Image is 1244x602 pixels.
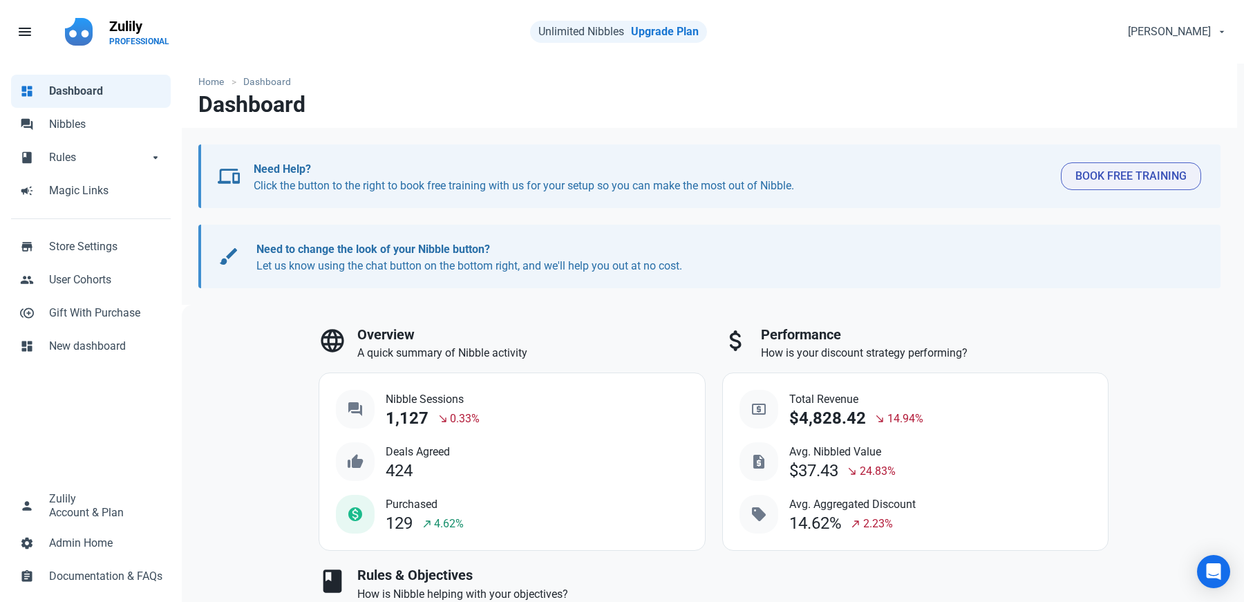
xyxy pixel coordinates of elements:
[887,411,923,427] span: 14.94%
[20,182,34,196] span: campaign
[751,506,767,523] span: sell
[11,560,171,593] a: assignmentDocumentation & FAQs
[631,25,699,38] a: Upgrade Plan
[49,149,149,166] span: Rules
[49,338,162,355] span: New dashboard
[49,305,162,321] span: Gift With Purchase
[198,75,231,89] a: Home
[1197,555,1230,588] div: Open Intercom Messenger
[751,453,767,470] span: request_quote
[386,496,464,513] span: Purchased
[49,182,162,199] span: Magic Links
[860,463,896,480] span: 24.83%
[863,516,893,532] span: 2.23%
[1075,168,1187,185] span: Book Free Training
[20,498,34,511] span: person
[847,466,858,477] span: south_east
[761,345,1109,361] p: How is your discount strategy performing?
[319,567,346,595] span: book
[386,462,413,480] div: 424
[20,338,34,352] span: dashboard
[434,516,464,532] span: 4.62%
[850,518,861,529] span: north_east
[422,518,433,529] span: north_east
[11,230,171,263] a: storeStore Settings
[20,83,34,97] span: dashboard
[218,245,240,267] span: brush
[357,345,706,361] p: A quick summary of Nibble activity
[254,161,1050,194] p: Click the button to the right to book free training with us for your setup so you can make the mo...
[751,401,767,417] span: local_atm
[49,535,162,552] span: Admin Home
[386,514,413,533] div: 129
[386,444,450,460] span: Deals Agreed
[357,327,706,343] h3: Overview
[49,507,124,518] span: Account & Plan
[101,11,178,53] a: ZulilyPROFESSIONAL
[450,411,480,427] span: 0.33%
[49,116,162,133] span: Nibbles
[49,83,162,100] span: Dashboard
[109,36,169,47] p: PROFESSIONAL
[789,409,866,428] div: $4,828.42
[11,482,171,527] a: personZulilyAccount & Plan
[11,527,171,560] a: settingsAdmin Home
[20,535,34,549] span: settings
[789,444,896,460] span: Avg. Nibbled Value
[1116,18,1236,46] button: [PERSON_NAME]
[109,17,169,36] p: Zulily
[1128,23,1211,40] span: [PERSON_NAME]
[874,413,885,424] span: south_east
[20,568,34,582] span: assignment
[11,141,171,174] a: bookRulesarrow_drop_down
[386,409,428,428] div: 1,127
[789,496,916,513] span: Avg. Aggregated Discount
[538,25,624,38] span: Unlimited Nibbles
[20,305,34,319] span: control_point_duplicate
[20,238,34,252] span: store
[347,506,364,523] span: monetization_on
[254,162,311,176] b: Need Help?
[149,149,162,163] span: arrow_drop_down
[789,391,923,408] span: Total Revenue
[347,401,364,417] span: question_answer
[20,149,34,163] span: book
[789,462,838,480] div: $37.43
[347,453,364,470] span: thumb_up
[20,116,34,130] span: forum
[256,243,490,256] b: Need to change the look of your Nibble button?
[17,23,33,40] span: menu
[1061,162,1201,190] button: Book Free Training
[49,491,76,507] span: Zulily
[49,568,162,585] span: Documentation & FAQs
[49,238,162,255] span: Store Settings
[11,75,171,108] a: dashboardDashboard
[386,391,480,408] span: Nibble Sessions
[11,330,171,363] a: dashboardNew dashboard
[722,327,750,355] span: attach_money
[11,263,171,297] a: peopleUser Cohorts
[218,165,240,187] span: devices
[256,241,1188,274] p: Let us know using the chat button on the bottom right, and we'll help you out at no cost.
[198,92,305,117] h1: Dashboard
[49,272,162,288] span: User Cohorts
[437,413,449,424] span: south_east
[761,327,1109,343] h3: Performance
[319,327,346,355] span: language
[182,64,1237,92] nav: breadcrumbs
[20,272,34,285] span: people
[11,297,171,330] a: control_point_duplicateGift With Purchase
[11,174,171,207] a: campaignMagic Links
[357,567,1109,583] h3: Rules & Objectives
[11,108,171,141] a: forumNibbles
[789,514,842,533] div: 14.62%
